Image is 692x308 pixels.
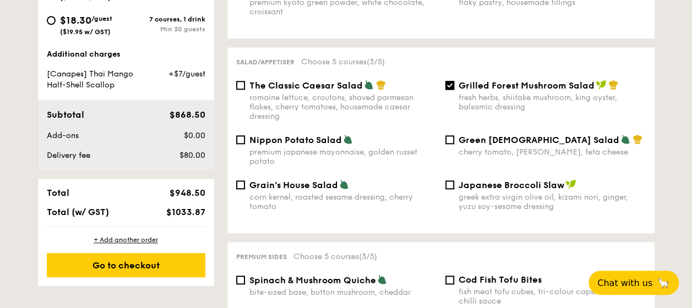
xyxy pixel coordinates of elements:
span: +$7/guest [168,69,205,79]
img: icon-vegetarian.fe4039eb.svg [343,134,353,144]
span: Japanese Broccoli Slaw [459,180,564,190]
div: greek extra virgin olive oil, kizami nori, ginger, yuzu soy-sesame dressing [459,193,646,211]
img: icon-chef-hat.a58ddaea.svg [633,134,642,144]
span: 🦙 [657,277,670,289]
input: Japanese Broccoli Slawgreek extra virgin olive oil, kizami nori, ginger, yuzu soy-sesame dressing [445,180,454,189]
span: Salad/Appetiser [236,58,295,66]
span: Choose 5 courses [293,252,377,261]
input: Grain's House Saladcorn kernel, roasted sesame dressing, cherry tomato [236,180,245,189]
span: Choose 5 courses [301,57,385,67]
span: Chat with us [597,278,652,288]
img: icon-vegetarian.fe4039eb.svg [364,80,374,90]
img: icon-vegetarian.fe4039eb.svg [620,134,630,144]
img: icon-vegetarian.fe4039eb.svg [339,179,349,189]
div: fresh herbs, shiitake mushroom, king oyster, balsamic dressing [459,93,646,112]
span: Cod Fish Tofu Bites [459,274,542,285]
div: Min 30 guests [126,25,205,33]
div: + Add another order [47,235,205,244]
div: premium japanese mayonnaise, golden russet potato [249,147,437,166]
span: Green [DEMOGRAPHIC_DATA] Salad [459,135,619,145]
span: [Canapes] Thai Mango Half-Shell Scallop [47,69,133,90]
span: Spinach & Mushroom Quiche [249,275,376,285]
span: Grilled Forest Mushroom Salad [459,80,595,91]
div: 7 courses, 1 drink [126,15,205,23]
div: Go to checkout [47,253,205,277]
span: Nippon Potato Salad [249,135,342,145]
input: Nippon Potato Saladpremium japanese mayonnaise, golden russet potato [236,135,245,144]
span: $80.00 [179,151,205,160]
span: ($19.95 w/ GST) [60,28,111,36]
span: Total [47,188,69,198]
span: Premium sides [236,253,287,261]
input: $18.30/guest($19.95 w/ GST)7 courses, 1 drinkMin 30 guests [47,16,56,25]
img: icon-chef-hat.a58ddaea.svg [608,80,618,90]
input: Grilled Forest Mushroom Saladfresh herbs, shiitake mushroom, king oyster, balsamic dressing [445,81,454,90]
input: Cod Fish Tofu Bitesfish meat tofu cubes, tri-colour capsicum, thai chilli sauce [445,276,454,284]
button: Chat with us🦙 [589,271,679,295]
span: Delivery fee [47,151,90,160]
img: icon-vegan.f8ff3823.svg [596,80,607,90]
span: (3/5) [367,57,385,67]
span: $1033.87 [166,207,205,217]
span: $18.30 [60,14,91,26]
img: icon-vegan.f8ff3823.svg [565,179,576,189]
div: corn kernel, roasted sesame dressing, cherry tomato [249,193,437,211]
span: $0.00 [183,131,205,140]
span: Subtotal [47,109,84,120]
span: $948.50 [169,188,205,198]
input: Spinach & Mushroom Quichebite-sized base, button mushroom, cheddar [236,276,245,284]
div: Additional charges [47,49,205,60]
span: The Classic Caesar Salad [249,80,363,91]
span: Total (w/ GST) [47,207,109,217]
div: fish meat tofu cubes, tri-colour capsicum, thai chilli sauce [459,287,646,306]
span: $868.50 [169,109,205,120]
span: (3/5) [359,252,377,261]
span: /guest [91,15,112,23]
div: bite-sized base, button mushroom, cheddar [249,288,437,297]
div: cherry tomato, [PERSON_NAME], feta cheese [459,147,646,157]
img: icon-vegetarian.fe4039eb.svg [377,274,387,284]
span: Grain's House Salad [249,180,338,190]
img: icon-chef-hat.a58ddaea.svg [376,80,386,90]
div: romaine lettuce, croutons, shaved parmesan flakes, cherry tomatoes, housemade caesar dressing [249,93,437,121]
input: Green [DEMOGRAPHIC_DATA] Saladcherry tomato, [PERSON_NAME], feta cheese [445,135,454,144]
input: The Classic Caesar Saladromaine lettuce, croutons, shaved parmesan flakes, cherry tomatoes, house... [236,81,245,90]
span: Add-ons [47,131,79,140]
